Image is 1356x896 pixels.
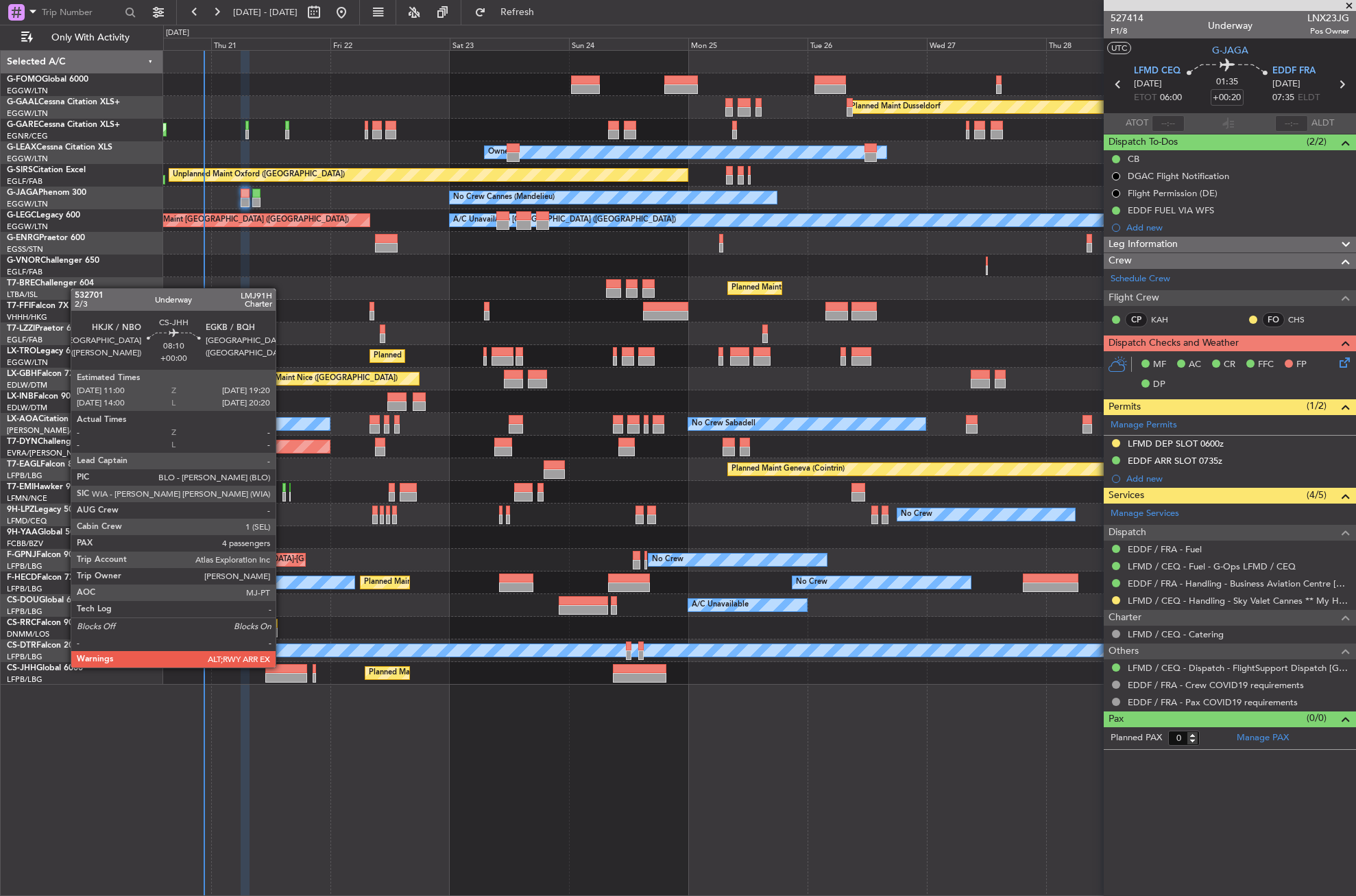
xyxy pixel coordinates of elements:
[688,38,808,50] div: Mon 25
[7,606,43,617] a: LFPB/LBG
[1111,418,1177,432] a: Manage Permits
[1311,117,1334,130] span: ALDT
[7,189,38,197] span: G-JAGA
[1111,11,1143,25] span: 527414
[7,75,42,84] span: G-FOMO
[1109,253,1132,269] span: Crew
[7,596,39,604] span: CS-DOU
[245,368,398,389] div: Planned Maint Nice ([GEOGRAPHIC_DATA])
[1125,312,1148,327] div: CP
[7,176,43,187] a: EGLF/FAB
[7,222,48,232] a: EGGW/LTN
[731,278,947,298] div: Planned Maint [GEOGRAPHIC_DATA] ([GEOGRAPHIC_DATA])
[7,574,37,582] span: F-HECD
[7,154,48,164] a: EGGW/LTN
[468,1,550,23] button: Refresh
[1126,473,1349,484] div: Add new
[7,528,38,537] span: 9H-YAA
[1160,91,1182,105] span: 06:00
[453,187,555,208] div: No Crew Cannes (Mandelieu)
[7,189,86,197] a: G-JAGAPhenom 300
[1109,525,1146,541] span: Dispatch
[7,483,34,491] span: T7-EMI
[1128,204,1214,216] div: EDDF FUEL VIA WFS
[7,551,88,559] a: F-GPNJFalcon 900EX
[1153,378,1165,392] span: DP
[121,617,337,638] div: Planned Maint [GEOGRAPHIC_DATA] ([GEOGRAPHIC_DATA])
[1109,290,1159,306] span: Flight Crew
[7,438,97,446] a: T7-DYNChallenger 604
[7,211,80,220] a: G-LEGCLegacy 600
[7,75,88,84] a: G-FOMOGlobal 6000
[7,506,34,514] span: 9H-LPZ
[1134,64,1181,78] span: LFMD CEQ
[1109,610,1141,626] span: Charter
[7,551,36,559] span: F-GPNJ
[36,33,145,43] span: Only With Activity
[7,290,38,300] a: LTBA/ISL
[7,629,49,639] a: DNMM/LOS
[7,596,86,604] a: CS-DOUGlobal 6500
[7,335,43,345] a: EGLF/FAB
[1208,19,1252,33] div: Underway
[1128,170,1229,182] div: DGAC Flight Notification
[7,347,80,355] a: LX-TROLegacy 650
[7,561,43,571] a: LFPB/LBG
[7,471,43,481] a: LFPB/LBG
[1189,358,1201,372] span: AC
[1237,731,1289,745] a: Manage PAX
[7,415,38,423] span: LX-AOA
[1128,153,1139,165] div: CB
[211,38,330,50] div: Thu 21
[1288,314,1319,326] a: CHS
[7,121,120,129] a: G-GARECessna Citation XLS+
[173,165,345,185] div: Unplanned Maint Oxford ([GEOGRAPHIC_DATA])
[7,528,84,537] a: 9H-YAAGlobal 5000
[7,664,36,672] span: CS-JHH
[489,8,546,17] span: Refresh
[7,380,47,390] a: EDLW/DTM
[1107,42,1131,54] button: UTC
[1109,335,1239,351] span: Dispatch Checks and Weather
[1111,507,1179,521] a: Manage Services
[7,199,48,209] a: EGGW/LTN
[1109,399,1141,415] span: Permits
[7,108,48,119] a: EGGW/LTN
[7,325,35,333] span: T7-LZZI
[7,211,36,220] span: G-LEGC
[7,641,36,650] span: CS-DTR
[569,38,688,50] div: Sun 24
[7,267,43,277] a: EGLF/FAB
[7,257,40,265] span: G-VNOR
[7,539,43,549] a: FCBB/BZV
[1272,78,1300,91] span: [DATE]
[7,652,43,662] a: LFPB/LBG
[166,27,189,39] div: [DATE]
[1128,455,1222,467] div: EDDF ARR SLOT 0735z
[1126,117,1148,130] span: ATOT
[1307,134,1327,149] span: (2/2)
[7,279,35,287] span: T7-BRE
[1298,91,1320,105] span: ELDT
[1307,488,1327,502] span: (4/5)
[7,506,78,514] a: 9H-LPZLegacy 500
[7,166,33,174] span: G-SIRS
[7,312,47,322] a: VHHH/HKG
[901,504,932,525] div: No Crew
[15,27,149,49] button: Only With Activity
[7,664,83,672] a: CS-JHHGlobal 6000
[1128,628,1224,640] a: LFMD / CEQ - Catering
[7,619,36,627] span: CS-RRC
[7,415,105,423] a: LX-AOACitation Mustang
[7,325,81,333] a: T7-LZZIPraetor 600
[7,347,36,355] span: LX-TRO
[330,38,450,50] div: Fri 22
[1128,679,1304,691] a: EDDF / FRA - Crew COVID19 requirements
[7,483,90,491] a: T7-EMIHawker 900XP
[364,572,580,593] div: Planned Maint [GEOGRAPHIC_DATA] ([GEOGRAPHIC_DATA])
[1128,696,1298,708] a: EDDF / FRA - Pax COVID19 requirements
[1151,314,1182,326] a: KAH
[7,257,99,265] a: G-VNORChallenger 650
[1307,25,1349,37] span: Pos Owner
[7,460,40,469] span: T7-EAGL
